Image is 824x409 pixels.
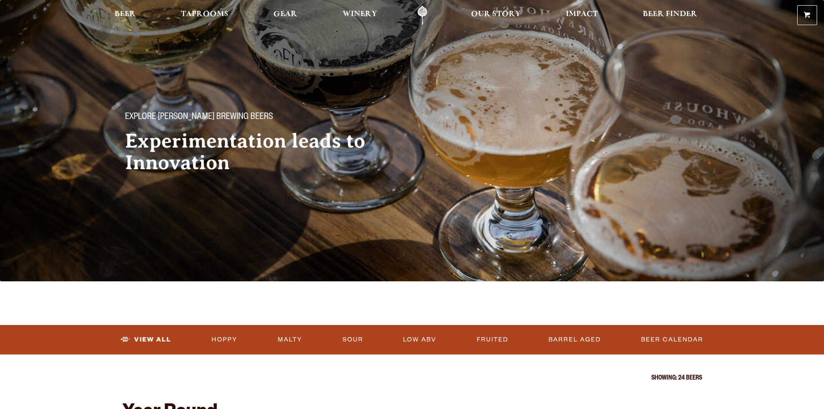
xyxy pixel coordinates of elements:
[471,11,521,18] span: Our Story
[175,6,234,25] a: Taprooms
[122,375,702,382] p: Showing: 24 Beers
[339,330,367,350] a: Sour
[637,6,703,25] a: Beer Finder
[400,330,440,350] a: Low ABV
[473,330,512,350] a: Fruited
[125,130,395,174] h2: Experimentation leads to Innovation
[274,330,306,350] a: Malty
[566,11,598,18] span: Impact
[125,112,273,123] span: Explore [PERSON_NAME] Brewing Beers
[268,6,303,25] a: Gear
[545,330,604,350] a: Barrel Aged
[465,6,526,25] a: Our Story
[560,6,603,25] a: Impact
[273,11,297,18] span: Gear
[109,6,141,25] a: Beer
[406,6,439,25] a: Odell Home
[643,11,697,18] span: Beer Finder
[638,330,707,350] a: Beer Calendar
[337,6,383,25] a: Winery
[181,11,228,18] span: Taprooms
[208,330,241,350] a: Hoppy
[117,330,175,350] a: View All
[343,11,377,18] span: Winery
[115,11,136,18] span: Beer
